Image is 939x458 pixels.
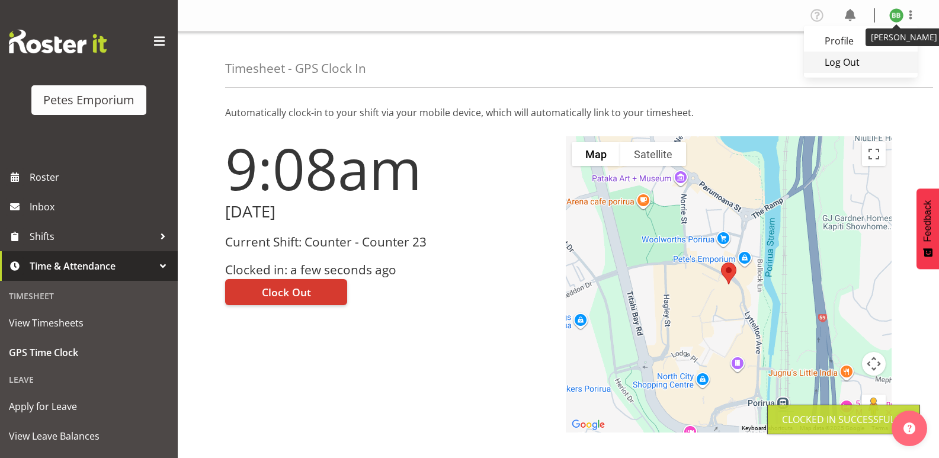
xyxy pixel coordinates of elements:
[569,417,608,433] img: Google
[30,198,172,216] span: Inbox
[742,424,793,433] button: Keyboard shortcuts
[262,284,311,300] span: Clock Out
[903,422,915,434] img: help-xxl-2.png
[3,338,175,367] a: GPS Time Clock
[782,412,905,427] div: Clocked in Successfully
[225,263,552,277] h3: Clocked in: a few seconds ago
[30,168,172,186] span: Roster
[225,203,552,221] h2: [DATE]
[225,105,892,120] p: Automatically clock-in to your shift via your mobile device, which will automatically link to you...
[862,352,886,376] button: Map camera controls
[3,308,175,338] a: View Timesheets
[9,344,169,361] span: GPS Time Clock
[9,427,169,445] span: View Leave Balances
[225,62,366,75] h4: Timesheet - GPS Clock In
[225,235,552,249] h3: Current Shift: Counter - Counter 23
[3,367,175,392] div: Leave
[620,142,686,166] button: Show satellite imagery
[43,91,134,109] div: Petes Emporium
[889,8,903,23] img: beena-bist9974.jpg
[9,398,169,415] span: Apply for Leave
[3,421,175,451] a: View Leave Balances
[804,30,918,52] a: Profile
[9,314,169,332] span: View Timesheets
[916,188,939,269] button: Feedback - Show survey
[30,257,154,275] span: Time & Attendance
[30,228,154,245] span: Shifts
[225,136,552,200] h1: 9:08am
[862,142,886,166] button: Toggle fullscreen view
[9,30,107,53] img: Rosterit website logo
[804,52,918,73] a: Log Out
[922,200,933,242] span: Feedback
[3,392,175,421] a: Apply for Leave
[862,395,886,418] button: Drag Pegman onto the map to open Street View
[569,417,608,433] a: Open this area in Google Maps (opens a new window)
[3,284,175,308] div: Timesheet
[572,142,620,166] button: Show street map
[225,279,347,305] button: Clock Out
